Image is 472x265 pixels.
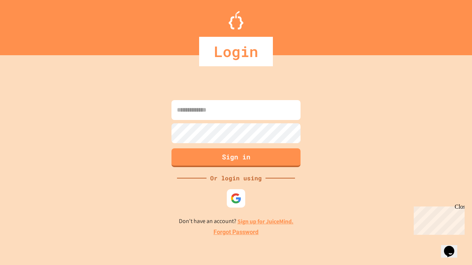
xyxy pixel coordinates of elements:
a: Forgot Password [214,228,258,237]
div: Chat with us now!Close [3,3,51,47]
a: Sign up for JuiceMind. [237,218,294,225]
img: google-icon.svg [230,193,242,204]
p: Don't have an account? [179,217,294,226]
iframe: chat widget [411,204,465,235]
div: Login [199,37,273,66]
iframe: chat widget [441,236,465,258]
div: Or login using [206,174,265,183]
img: Logo.svg [229,11,243,29]
button: Sign in [171,148,301,167]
